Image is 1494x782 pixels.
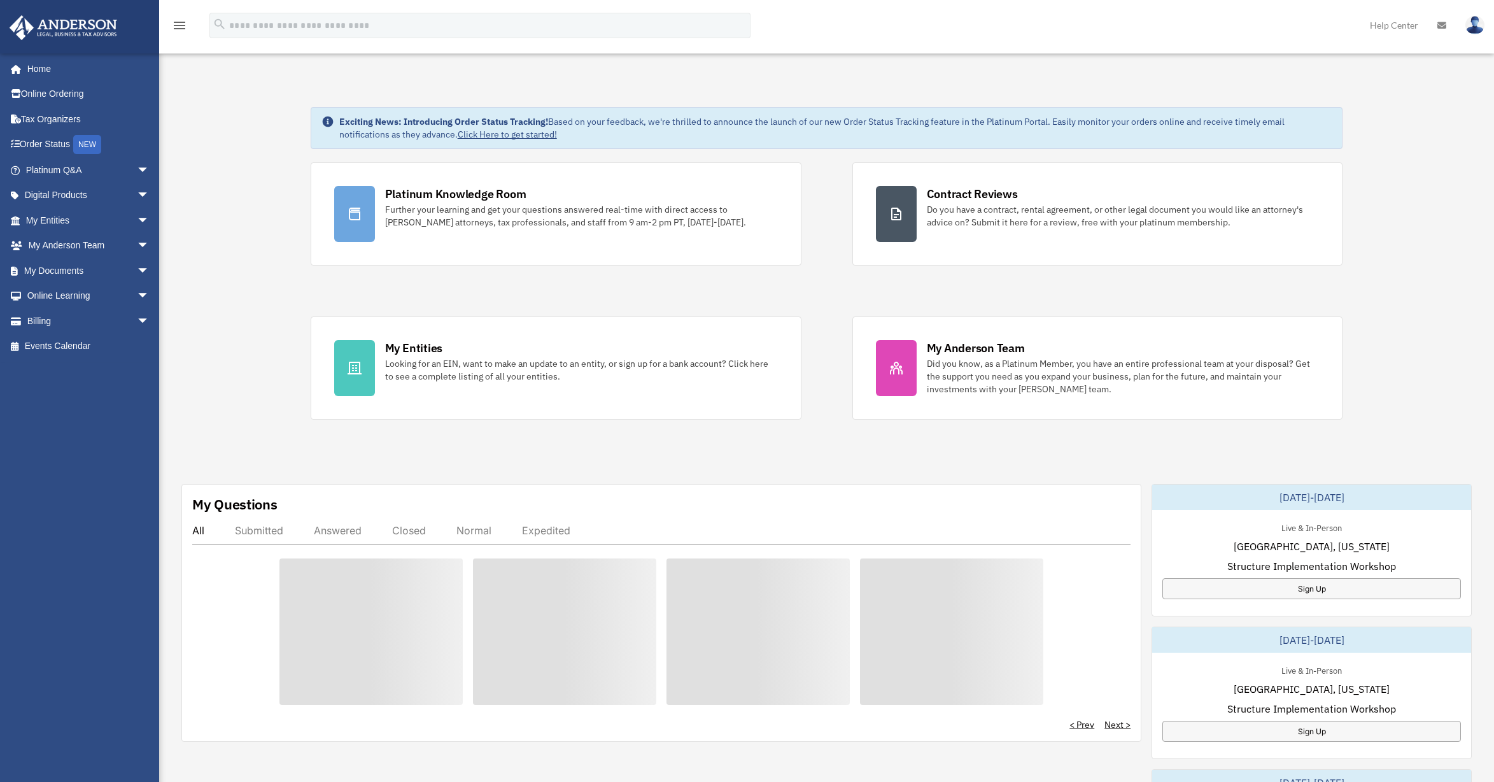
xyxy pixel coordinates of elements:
[927,357,1320,395] div: Did you know, as a Platinum Member, you have an entire professional team at your disposal? Get th...
[458,129,557,140] a: Click Here to get started!
[385,203,778,229] div: Further your learning and get your questions answered real-time with direct access to [PERSON_NAM...
[385,186,526,202] div: Platinum Knowledge Room
[1465,16,1484,34] img: User Pic
[392,524,426,537] div: Closed
[9,157,169,183] a: Platinum Q&Aarrow_drop_down
[9,183,169,208] a: Digital Productsarrow_drop_down
[927,203,1320,229] div: Do you have a contract, rental agreement, or other legal document you would like an attorney's ad...
[9,106,169,132] a: Tax Organizers
[456,524,491,537] div: Normal
[385,357,778,383] div: Looking for an EIN, want to make an update to an entity, or sign up for a bank account? Click her...
[192,495,278,514] div: My Questions
[1227,558,1396,574] span: Structure Implementation Workshop
[9,334,169,359] a: Events Calendar
[137,308,162,334] span: arrow_drop_down
[852,162,1343,266] a: Contract Reviews Do you have a contract, rental agreement, or other legal document you would like...
[137,157,162,183] span: arrow_drop_down
[522,524,570,537] div: Expedited
[9,208,169,233] a: My Entitiesarrow_drop_down
[9,233,169,259] a: My Anderson Teamarrow_drop_down
[172,18,187,33] i: menu
[137,183,162,209] span: arrow_drop_down
[137,258,162,284] span: arrow_drop_down
[311,162,801,266] a: Platinum Knowledge Room Further your learning and get your questions answered real-time with dire...
[339,116,548,127] strong: Exciting News: Introducing Order Status Tracking!
[1152,485,1471,510] div: [DATE]-[DATE]
[9,82,169,107] a: Online Ordering
[9,132,169,158] a: Order StatusNEW
[9,283,169,309] a: Online Learningarrow_drop_down
[385,340,442,356] div: My Entities
[172,22,187,33] a: menu
[1271,663,1352,676] div: Live & In-Person
[311,316,801,420] a: My Entities Looking for an EIN, want to make an update to an entity, or sign up for a bank accoun...
[73,135,101,154] div: NEW
[137,233,162,259] span: arrow_drop_down
[314,524,362,537] div: Answered
[927,340,1025,356] div: My Anderson Team
[1162,578,1461,599] a: Sign Up
[1069,718,1094,731] a: < Prev
[9,258,169,283] a: My Documentsarrow_drop_down
[9,308,169,334] a: Billingarrow_drop_down
[213,17,227,31] i: search
[1152,627,1471,653] div: [DATE]-[DATE]
[235,524,283,537] div: Submitted
[6,15,121,40] img: Anderson Advisors Platinum Portal
[1162,721,1461,742] a: Sign Up
[339,115,1332,141] div: Based on your feedback, we're thrilled to announce the launch of our new Order Status Tracking fe...
[1234,681,1390,697] span: [GEOGRAPHIC_DATA], [US_STATE]
[1104,718,1131,731] a: Next >
[1271,520,1352,534] div: Live & In-Person
[1227,701,1396,716] span: Structure Implementation Workshop
[927,186,1018,202] div: Contract Reviews
[9,56,162,82] a: Home
[192,524,204,537] div: All
[137,283,162,309] span: arrow_drop_down
[137,208,162,234] span: arrow_drop_down
[852,316,1343,420] a: My Anderson Team Did you know, as a Platinum Member, you have an entire professional team at your...
[1234,539,1390,554] span: [GEOGRAPHIC_DATA], [US_STATE]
